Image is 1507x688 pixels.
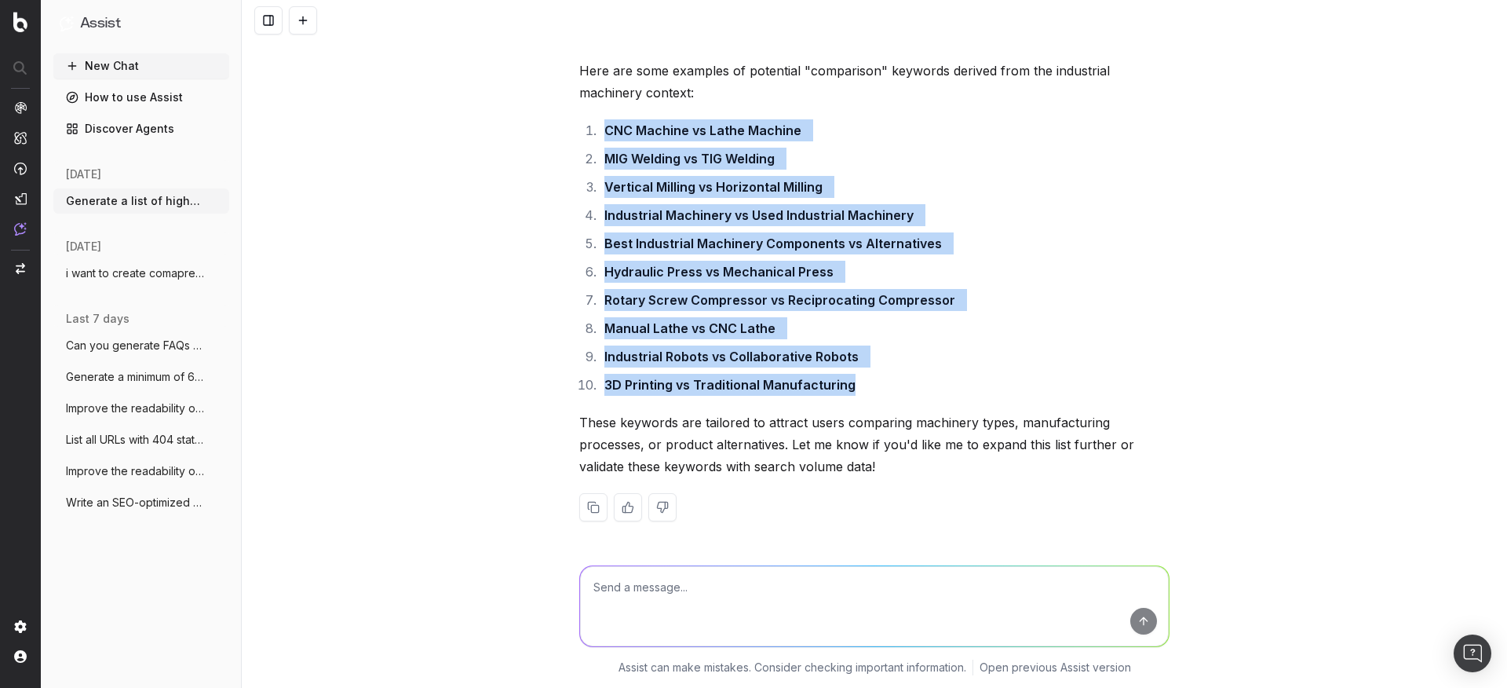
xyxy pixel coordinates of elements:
[66,311,130,327] span: last 7 days
[604,349,859,364] strong: Industrial Robots vs Collaborative Robots
[604,179,823,195] strong: Vertical Milling vs Horizontal Milling
[53,116,229,141] a: Discover Agents
[556,66,571,82] img: Botify assist logo
[66,193,204,209] span: Generate a list of high-potential 'compa
[16,263,25,274] img: Switch project
[66,495,204,511] span: Write an SEO-optimized article about ht
[53,364,229,390] button: Generate a minimum of 6 Faqs for each pa
[604,123,801,138] strong: CNC Machine vs Lathe Machine
[66,369,204,385] span: Generate a minimum of 6 Faqs for each pa
[53,459,229,484] button: Improve the readability of [URL]
[66,265,204,281] span: i want to create comapre pages, from /ma
[618,660,966,675] p: Assist can make mistakes. Consider checking important information.
[604,292,955,308] strong: Rotary Screw Compressor vs Reciprocating Compressor
[53,53,229,79] button: New Chat
[60,13,223,35] button: Assist
[14,620,27,633] img: Setting
[604,264,834,280] strong: Hydraulic Press vs Mechanical Press
[53,261,229,286] button: i want to create comapre pages, from /ma
[1454,635,1491,672] div: Open Intercom Messenger
[14,192,27,205] img: Studio
[14,650,27,663] img: My account
[604,207,914,223] strong: Industrial Machinery vs Used Industrial Machinery
[60,16,74,31] img: Assist
[66,239,101,254] span: [DATE]
[53,188,229,214] button: Generate a list of high-potential 'compa
[604,377,856,393] strong: 3D Printing vs Traditional Manufacturing
[579,412,1169,478] p: These keywords are tailored to attract users comparing machinery types, manufacturing processes, ...
[66,463,204,479] span: Improve the readability of [URL]
[53,85,229,110] a: How to use Assist
[66,167,101,182] span: [DATE]
[980,660,1131,675] a: Open previous Assist version
[66,432,204,448] span: List all URLs with 404 status code from
[53,333,229,358] button: Can you generate FAQs for below Manufact
[604,236,942,251] strong: Best Industrial Machinery Components vs Alternatives
[13,12,27,32] img: Botify logo
[53,396,229,421] button: Improve the readability of Human Hair Ex
[14,162,27,175] img: Activation
[66,338,204,353] span: Can you generate FAQs for below Manufact
[14,131,27,145] img: Intelligence
[53,490,229,515] button: Write an SEO-optimized article about ht
[14,222,27,236] img: Assist
[53,427,229,452] button: List all URLs with 404 status code from
[14,101,27,114] img: Analytics
[66,401,204,416] span: Improve the readability of Human Hair Ex
[604,320,775,336] strong: Manual Lathe vs CNC Lathe
[80,13,121,35] h1: Assist
[604,151,775,167] strong: MIG Welding vs TIG Welding
[579,60,1169,104] p: Here are some examples of potential "comparison" keywords derived from the industrial machinery c...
